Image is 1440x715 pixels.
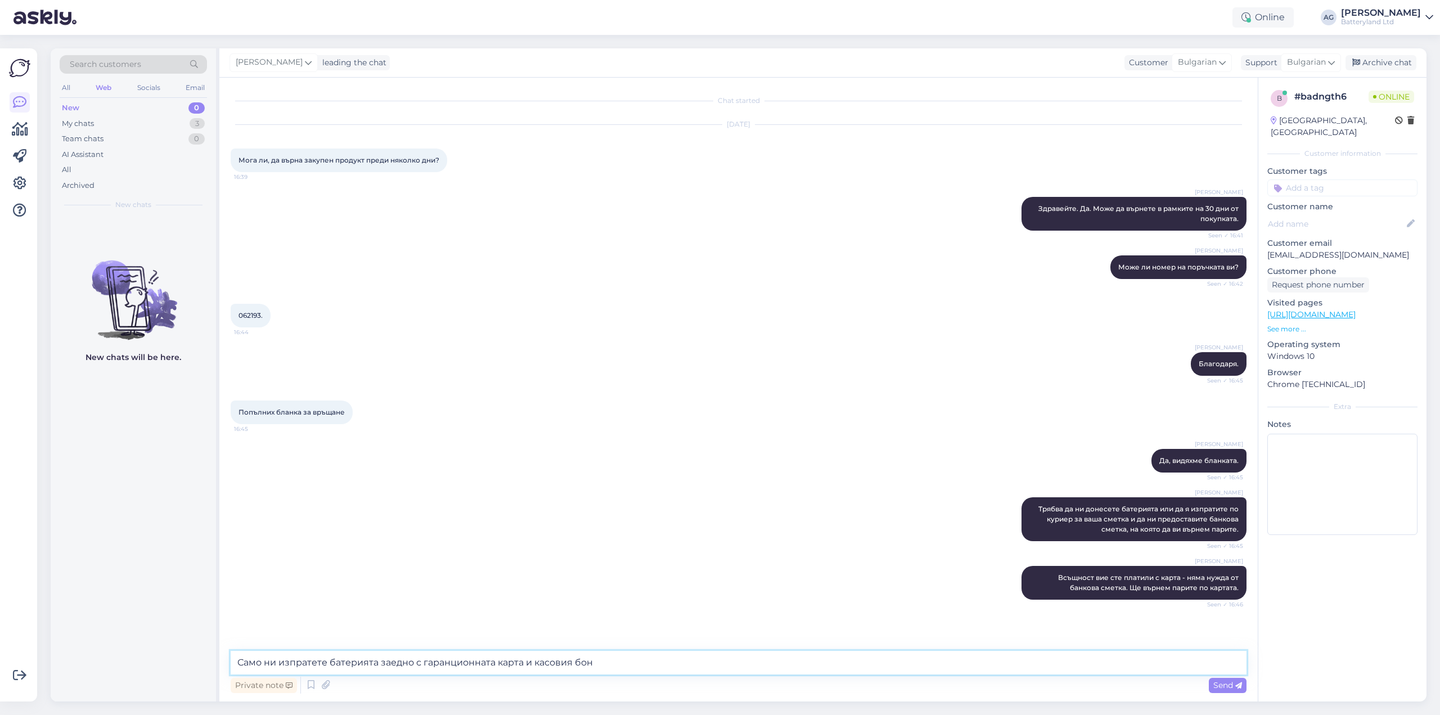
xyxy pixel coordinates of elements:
[1341,17,1421,26] div: Batteryland Ltd
[231,96,1246,106] div: Chat started
[1267,402,1417,412] div: Extra
[238,156,439,164] span: Мога ли, да върна закупен продукт преди няколко дни?
[1058,573,1240,592] span: Всъщност вие сте платили с карта - няма нужда от банкова сметка. Ще върнем парите по картата.
[1038,204,1240,223] span: Здравейте. Да. Може да върнете в рамките на 30 дни от покупката.
[188,133,205,145] div: 0
[1241,57,1277,69] div: Support
[1267,249,1417,261] p: [EMAIL_ADDRESS][DOMAIN_NAME]
[1369,91,1414,103] span: Online
[1341,8,1433,26] a: [PERSON_NAME]Batteryland Ltd
[238,408,345,416] span: Попълних бланка за връщане
[1267,309,1356,320] a: [URL][DOMAIN_NAME]
[231,651,1246,674] textarea: Само ни изпратете батерията заедно с гаранционната карта и касовия бон
[1118,263,1239,271] span: Може ли номер на поръчката ви?
[1195,557,1243,565] span: [PERSON_NAME]
[1345,55,1416,70] div: Archive chat
[1201,473,1243,482] span: Seen ✓ 16:45
[1199,359,1239,368] span: Благодаря.
[1267,149,1417,159] div: Customer information
[234,425,276,433] span: 16:45
[62,180,94,191] div: Archived
[93,80,114,95] div: Web
[1267,237,1417,249] p: Customer email
[1201,542,1243,550] span: Seen ✓ 16:45
[183,80,207,95] div: Email
[1271,115,1395,138] div: [GEOGRAPHIC_DATA], [GEOGRAPHIC_DATA]
[236,56,303,69] span: [PERSON_NAME]
[1294,90,1369,104] div: # badngth6
[238,311,263,320] span: 062193.
[1195,488,1243,497] span: [PERSON_NAME]
[1321,10,1336,25] div: AG
[1232,7,1294,28] div: Online
[62,118,94,129] div: My chats
[9,57,30,79] img: Askly Logo
[1267,297,1417,309] p: Visited pages
[234,328,276,336] span: 16:44
[1038,505,1240,533] span: Трябва да ни донесете батерията или да я изпратите по куриер за ваша сметка и да ни предоставите ...
[85,352,181,363] p: New chats will be here.
[1201,376,1243,385] span: Seen ✓ 16:45
[318,57,386,69] div: leading the chat
[231,119,1246,129] div: [DATE]
[135,80,163,95] div: Socials
[1267,179,1417,196] input: Add a tag
[1267,165,1417,177] p: Customer tags
[1267,419,1417,430] p: Notes
[1267,379,1417,390] p: Chrome [TECHNICAL_ID]
[1267,339,1417,350] p: Operating system
[1124,57,1168,69] div: Customer
[62,149,103,160] div: AI Assistant
[1195,246,1243,255] span: [PERSON_NAME]
[60,80,73,95] div: All
[1341,8,1421,17] div: [PERSON_NAME]
[1267,367,1417,379] p: Browser
[62,102,79,114] div: New
[1277,94,1282,102] span: b
[1201,231,1243,240] span: Seen ✓ 16:41
[1268,218,1405,230] input: Add name
[70,59,141,70] span: Search customers
[1159,456,1239,465] span: Да, видяхме бланката.
[1195,440,1243,448] span: [PERSON_NAME]
[1267,324,1417,334] p: See more ...
[51,240,216,341] img: No chats
[1201,280,1243,288] span: Seen ✓ 16:42
[231,678,297,693] div: Private note
[234,173,276,181] span: 16:39
[1201,600,1243,609] span: Seen ✓ 16:46
[1178,56,1217,69] span: Bulgarian
[1267,350,1417,362] p: Windows 10
[62,164,71,176] div: All
[1195,343,1243,352] span: [PERSON_NAME]
[1213,680,1242,690] span: Send
[1267,277,1369,293] div: Request phone number
[188,102,205,114] div: 0
[115,200,151,210] span: New chats
[1267,266,1417,277] p: Customer phone
[62,133,103,145] div: Team chats
[1287,56,1326,69] span: Bulgarian
[190,118,205,129] div: 3
[1195,188,1243,196] span: [PERSON_NAME]
[1267,201,1417,213] p: Customer name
